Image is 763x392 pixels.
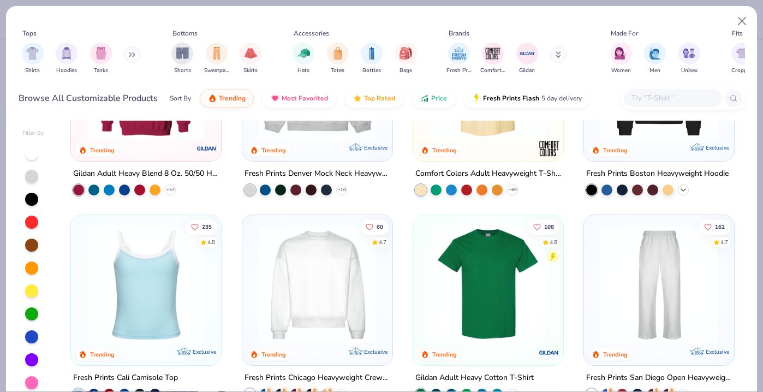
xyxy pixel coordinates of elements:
[541,92,582,105] span: 5 day delivery
[82,226,210,343] img: a25d9891-da96-49f3-a35e-76288174bf3a
[293,43,314,75] button: filter button
[253,22,381,139] img: f5d85501-0dbb-4ee4-b115-c08fa3845d83
[293,43,314,75] div: filter for Hats
[610,43,632,75] div: filter for Women
[56,43,78,75] div: filter for Hoodies
[171,43,193,75] button: filter button
[294,28,329,38] div: Accessories
[19,92,158,105] div: Browse All Customizable Products
[706,348,729,355] span: Exclusive
[485,45,501,62] img: Comfort Colors Image
[699,219,730,235] button: Like
[271,94,279,103] img: most_fav.gif
[449,28,469,38] div: Brands
[208,94,217,103] img: trending.gif
[170,93,191,103] div: Sort By
[610,43,632,75] button: filter button
[204,67,229,75] span: Sweatpants
[297,67,309,75] span: Hats
[538,342,560,364] img: Gildan logo
[544,224,554,230] span: 108
[360,219,388,235] button: Like
[615,47,627,60] img: Women Image
[95,47,107,60] img: Tanks Image
[424,226,552,343] img: db319196-8705-402d-8b46-62aaa07ed94f
[61,47,73,60] img: Hoodies Image
[731,43,753,75] div: filter for Cropped
[395,43,417,75] div: filter for Bags
[327,43,349,75] button: filter button
[219,94,246,103] span: Trending
[364,94,395,103] span: Top Rated
[480,67,505,75] span: Comfort Colors
[361,43,383,75] div: filter for Bottles
[174,67,191,75] span: Shorts
[415,167,561,181] div: Comfort Colors Adult Heavyweight T-Shirt
[431,94,447,103] span: Price
[73,371,178,385] div: Fresh Prints Cali Camisole Top
[595,22,723,139] img: 91acfc32-fd48-4d6b-bdad-a4c1a30ac3fc
[327,43,349,75] div: filter for Totes
[376,224,383,230] span: 60
[94,67,108,75] span: Tanks
[412,89,455,108] button: Price
[202,224,212,230] span: 235
[683,47,695,60] img: Unisex Image
[353,94,362,103] img: TopRated.gif
[480,43,505,75] div: filter for Comfort Colors
[90,43,112,75] div: filter for Tanks
[516,43,538,75] button: filter button
[528,219,559,235] button: Like
[678,43,700,75] button: filter button
[538,138,560,159] img: Comfort Colors logo
[25,67,40,75] span: Shirts
[253,226,381,343] img: 1358499d-a160-429c-9f1e-ad7a3dc244c9
[480,43,505,75] button: filter button
[611,67,631,75] span: Women
[245,167,390,181] div: Fresh Prints Denver Mock Neck Heavyweight Sweatshirt
[400,47,412,60] img: Bags Image
[395,43,417,75] button: filter button
[644,43,666,75] div: filter for Men
[472,94,481,103] img: flash.gif
[263,89,336,108] button: Most Favorited
[451,45,467,62] img: Fresh Prints Image
[243,67,258,75] span: Skirts
[56,67,77,75] span: Hoodies
[193,348,217,355] span: Exclusive
[366,47,378,60] img: Bottles Image
[22,28,37,38] div: Tops
[424,22,552,139] img: 029b8af0-80e6-406f-9fdc-fdf898547912
[204,43,229,75] div: filter for Sweatpants
[282,94,328,103] span: Most Favorited
[649,47,661,60] img: Men Image
[196,138,218,159] img: Gildan logo
[22,43,44,75] button: filter button
[166,187,175,193] span: + 37
[361,43,383,75] button: filter button
[378,239,386,247] div: 4.7
[56,43,78,75] button: filter button
[82,22,210,139] img: 01756b78-01f6-4cc6-8d8a-3c30c1a0c8ac
[240,43,261,75] button: filter button
[630,92,714,104] input: Try "T-Shirt"
[508,187,516,193] span: + 60
[26,47,39,60] img: Shirts Image
[345,89,403,108] button: Top Rated
[731,43,753,75] button: filter button
[516,43,538,75] div: filter for Gildan
[519,45,535,62] img: Gildan Image
[736,47,748,60] img: Cropped Image
[644,43,666,75] button: filter button
[595,226,723,343] img: df5250ff-6f61-4206-a12c-24931b20f13c
[331,67,344,75] span: Totes
[519,67,535,75] span: Gildan
[22,129,44,138] div: Filter By
[332,47,344,60] img: Totes Image
[586,167,729,181] div: Fresh Prints Boston Heavyweight Hoodie
[446,43,472,75] div: filter for Fresh Prints
[464,89,590,108] button: Fresh Prints Flash5 day delivery
[297,47,310,60] img: Hats Image
[245,47,257,60] img: Skirts Image
[22,43,44,75] div: filter for Shirts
